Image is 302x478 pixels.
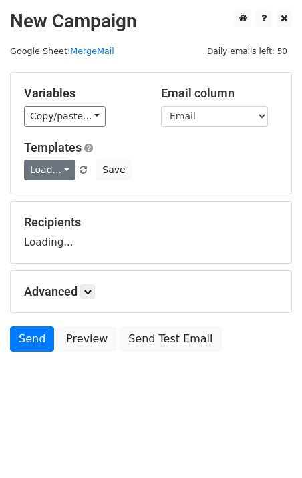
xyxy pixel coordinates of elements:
[24,160,75,180] a: Load...
[96,160,131,180] button: Save
[202,46,292,56] a: Daily emails left: 50
[10,10,292,33] h2: New Campaign
[24,215,278,250] div: Loading...
[24,140,82,154] a: Templates
[57,326,116,352] a: Preview
[120,326,221,352] a: Send Test Email
[70,46,114,56] a: MergeMail
[10,46,114,56] small: Google Sheet:
[24,215,278,230] h5: Recipients
[202,44,292,59] span: Daily emails left: 50
[24,284,278,299] h5: Advanced
[24,86,141,101] h5: Variables
[10,326,54,352] a: Send
[161,86,278,101] h5: Email column
[24,106,106,127] a: Copy/paste...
